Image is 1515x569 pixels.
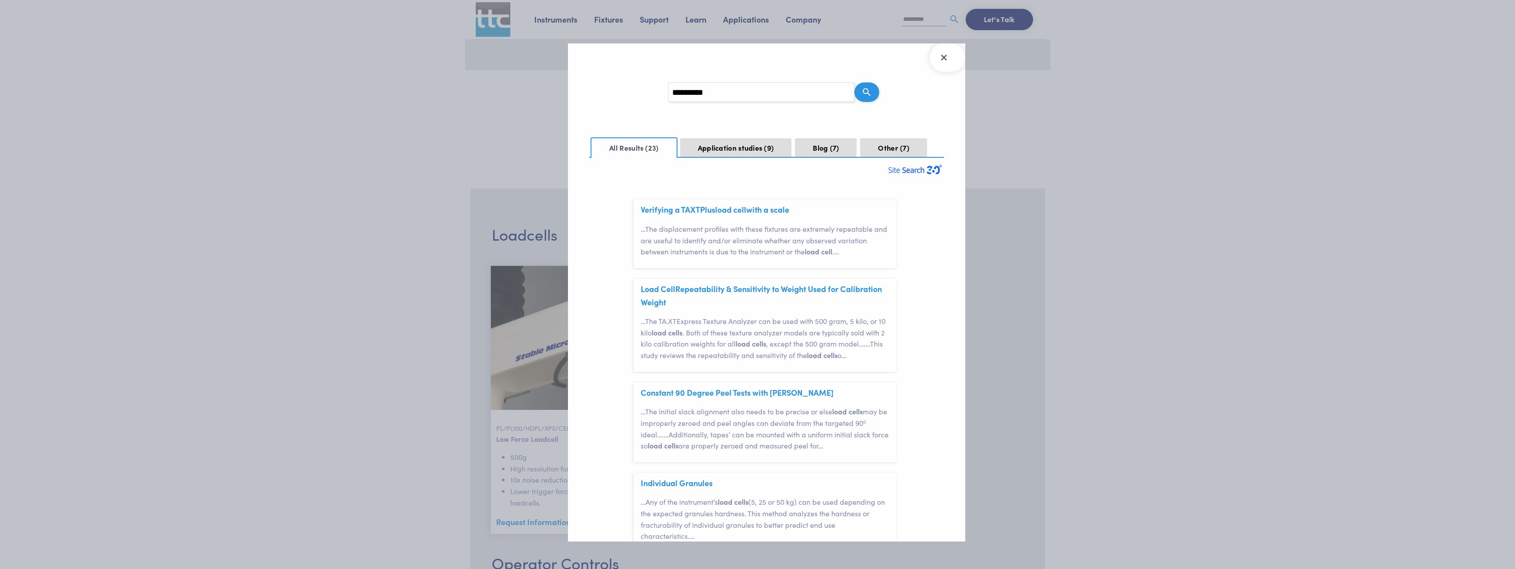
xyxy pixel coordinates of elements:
span: load cells [736,339,766,348]
span: Load Cell Repeatability & Sensitivity to Weight Used for Calibration Weight [641,284,882,307]
span: … [865,339,870,348]
span: cell [733,204,746,215]
article: Verifying a TAXTPlus load cell with a scale [634,199,896,268]
button: Application studies [680,138,792,157]
span: … [641,497,646,507]
span: 23 [645,143,658,152]
button: Other [860,138,927,157]
nav: Search Result Navigation [589,134,944,158]
span: … [818,440,823,450]
span: load cells [832,406,863,416]
span: Constant 90 Degree Peel Tests with ALIS [641,388,834,398]
span: … [842,350,846,360]
p: Any of the instrument’s (5, 25 or 50 kg) can be used depending on the expected granules hardness.... [641,496,896,542]
span: … [664,429,669,439]
button: Close Search Results [930,43,965,72]
span: … [641,224,645,234]
p: The displacement profiles with these fixtures are extremely repeatable and are useful to identify... [641,223,896,257]
a: Individual Granules [641,477,712,488]
button: Search [854,82,879,102]
span: … [861,339,865,348]
article: Constant 90 Degree Peel Tests with ALIS [634,382,896,462]
span: load cells [807,350,838,360]
a: Load CellRepeatability & Sensitivity to Weight Used for Calibration Weight [641,283,882,308]
a: Verifying a TAXTPlusload cellwith a scale [641,204,789,215]
span: Verifying a TAXTPlus load cell with a scale [641,205,789,214]
p: The TA.XTExpress Texture Analyzer can be used with 500 gram, 5 kilo, or 10 kilo . Both of these t... [641,316,896,361]
span: Load [641,283,659,294]
span: load cells [652,327,682,337]
span: Cell [661,283,675,294]
p: The initial slack alignment also needs to be precise or else may be improperly zeroed and peel an... [641,406,896,451]
span: 7 [900,143,909,152]
span: … [659,429,664,439]
section: Search Results [568,43,965,541]
button: Blog [795,138,857,157]
article: Individual Granules [634,473,896,553]
span: load [715,204,732,215]
span: … [689,531,694,541]
button: All Results [591,137,677,158]
span: load cells [648,440,678,450]
span: Individual Granules [641,478,712,488]
span: 7 [830,143,839,152]
span: load cell [805,246,832,256]
article: Load Cell Repeatability & Sensitivity to Weight Used for Calibration Weight [634,279,896,372]
span: … [641,316,645,326]
span: 9 [764,143,774,152]
a: Constant 90 Degree Peel Tests with [PERSON_NAME] [641,387,834,398]
span: load cells [718,497,748,507]
span: … [834,246,839,256]
span: … [641,406,645,416]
